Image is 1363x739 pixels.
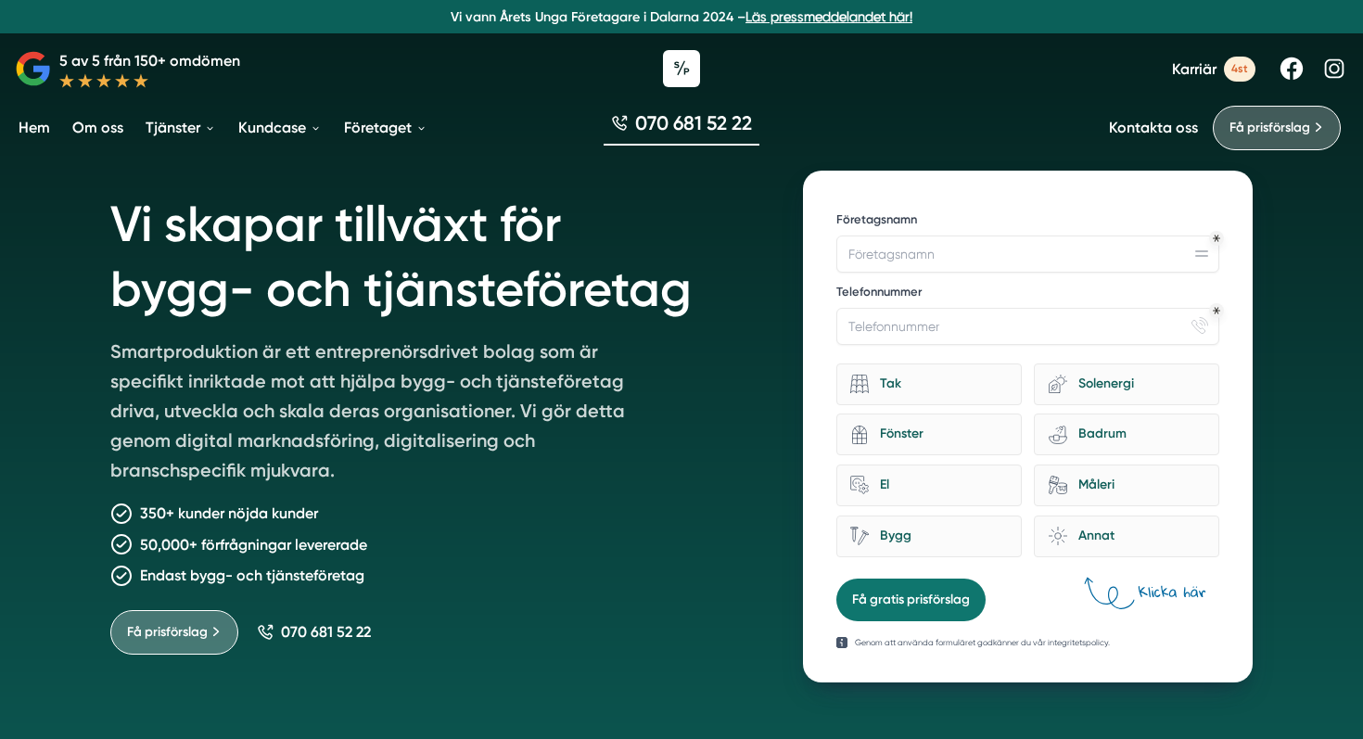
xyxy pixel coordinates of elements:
[1213,235,1220,242] div: Obligatoriskt
[1229,118,1310,138] span: Få prisförslag
[836,211,1219,232] label: Företagsnamn
[1213,106,1341,150] a: Få prisförslag
[110,171,758,337] h1: Vi skapar tillväxt för bygg- och tjänsteföretag
[1109,119,1198,136] a: Kontakta oss
[59,49,240,72] p: 5 av 5 från 150+ omdömen
[745,9,912,24] a: Läs pressmeddelandet här!
[855,636,1110,649] p: Genom att använda formuläret godkänner du vår integritetspolicy.
[110,610,238,655] a: Få prisförslag
[635,109,752,136] span: 070 681 52 22
[836,579,986,621] button: Få gratis prisförslag
[1172,60,1217,78] span: Karriär
[235,104,325,151] a: Kundcase
[1224,57,1255,82] span: 4st
[7,7,1356,26] p: Vi vann Årets Unga Företagare i Dalarna 2024 –
[1213,307,1220,314] div: Obligatoriskt
[140,502,318,525] p: 350+ kunder nöjda kunder
[140,533,367,556] p: 50,000+ förfrågningar levererade
[110,337,644,492] p: Smartproduktion är ett entreprenörsdrivet bolag som är specifikt inriktade mot att hjälpa bygg- o...
[257,623,371,641] a: 070 681 52 22
[836,236,1219,273] input: Företagsnamn
[127,622,208,643] span: Få prisförslag
[1172,57,1255,82] a: Karriär 4st
[142,104,220,151] a: Tjänster
[15,104,54,151] a: Hem
[836,308,1219,345] input: Telefonnummer
[140,564,364,587] p: Endast bygg- och tjänsteföretag
[69,104,127,151] a: Om oss
[604,109,759,146] a: 070 681 52 22
[836,284,1219,304] label: Telefonnummer
[281,623,371,641] span: 070 681 52 22
[340,104,431,151] a: Företaget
